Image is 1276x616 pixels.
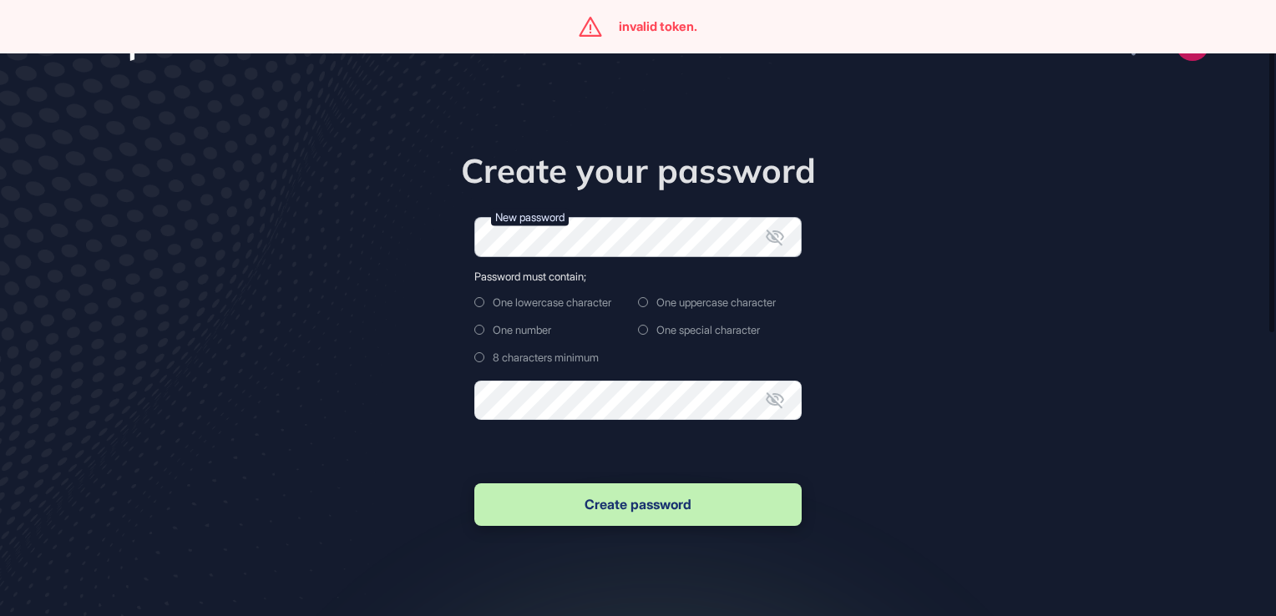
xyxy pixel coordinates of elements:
div: One uppercase character [638,296,802,309]
h1: Create your password [383,150,893,190]
div: One lowercase character [474,296,638,309]
label: New password [491,209,569,226]
div: Password must contain; [474,270,802,283]
button: Create password [474,483,802,526]
div: 8 characters minimum [474,351,638,364]
div: invalid token. [619,19,697,34]
div: One number [474,324,638,336]
div: One special character [638,324,802,336]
